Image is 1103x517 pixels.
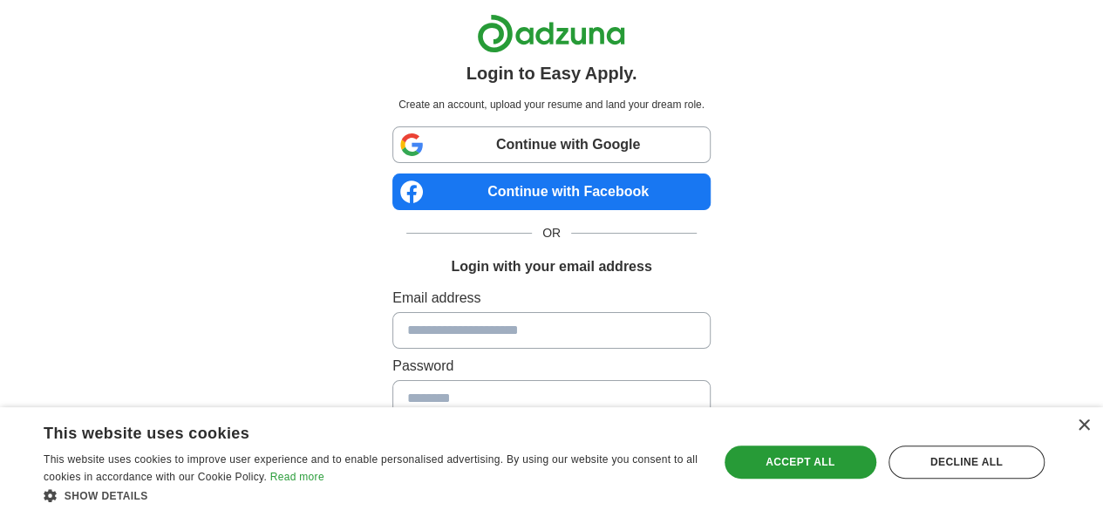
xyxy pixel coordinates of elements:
p: Create an account, upload your resume and land your dream role. [396,97,707,112]
a: Continue with Google [392,126,711,163]
div: Close [1077,419,1090,432]
span: This website uses cookies to improve user experience and to enable personalised advertising. By u... [44,453,698,483]
label: Password [392,356,711,377]
a: Continue with Facebook [392,173,711,210]
div: Show details [44,486,698,504]
div: Decline all [889,446,1045,479]
span: Show details [65,490,148,502]
div: This website uses cookies [44,418,655,444]
div: Accept all [725,446,876,479]
h1: Login to Easy Apply. [466,60,637,86]
h1: Login with your email address [451,256,651,277]
img: Adzuna logo [477,14,625,53]
span: OR [532,224,571,242]
label: Email address [392,288,711,309]
a: Read more, opens a new window [270,471,324,483]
